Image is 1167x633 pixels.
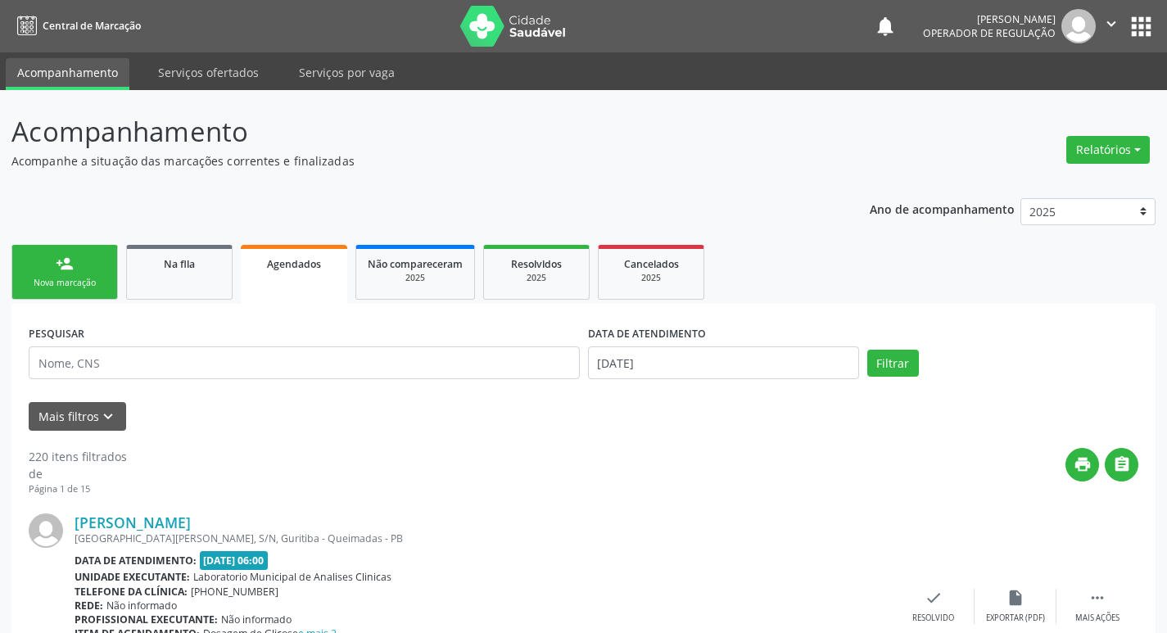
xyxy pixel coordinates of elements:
i:  [1088,589,1106,607]
span: Laboratorio Municipal de Analises Clinicas [193,570,391,584]
label: PESQUISAR [29,321,84,346]
div: Resolvido [912,613,954,624]
a: Central de Marcação [11,12,141,39]
button:  [1096,9,1127,43]
div: 2025 [610,272,692,284]
div: [PERSON_NAME] [923,12,1056,26]
i: keyboard_arrow_down [99,408,117,426]
img: img [1061,9,1096,43]
p: Acompanhe a situação das marcações correntes e finalizadas [11,152,812,170]
div: 220 itens filtrados [29,448,127,465]
button:  [1105,448,1138,482]
span: Não informado [106,599,177,613]
img: img [29,513,63,548]
input: Selecione um intervalo [588,346,859,379]
span: Cancelados [624,257,679,271]
div: 2025 [368,272,463,284]
div: [GEOGRAPHIC_DATA][PERSON_NAME], S/N, Guritiba - Queimadas - PB [75,531,893,545]
div: Nova marcação [24,277,106,289]
i: insert_drive_file [1006,589,1025,607]
div: Mais ações [1075,613,1120,624]
div: person_add [56,255,74,273]
span: [PHONE_NUMBER] [191,585,278,599]
button: Mais filtroskeyboard_arrow_down [29,402,126,431]
div: de [29,465,127,482]
p: Acompanhamento [11,111,812,152]
button: notifications [874,15,897,38]
p: Ano de acompanhamento [870,198,1015,219]
button: apps [1127,12,1156,41]
b: Telefone da clínica: [75,585,188,599]
button: Relatórios [1066,136,1150,164]
b: Rede: [75,599,103,613]
button: Filtrar [867,350,919,378]
i: check [925,589,943,607]
a: Serviços ofertados [147,58,270,87]
input: Nome, CNS [29,346,580,379]
span: Não informado [221,613,292,626]
span: Central de Marcação [43,19,141,33]
i:  [1113,455,1131,473]
span: Agendados [267,257,321,271]
button: print [1065,448,1099,482]
span: Resolvidos [511,257,562,271]
a: Serviços por vaga [287,58,406,87]
div: Exportar (PDF) [986,613,1045,624]
span: Não compareceram [368,257,463,271]
b: Data de atendimento: [75,554,197,567]
div: Página 1 de 15 [29,482,127,496]
span: Operador de regulação [923,26,1056,40]
a: [PERSON_NAME] [75,513,191,531]
span: [DATE] 06:00 [200,551,269,570]
div: 2025 [495,272,577,284]
a: Acompanhamento [6,58,129,90]
label: DATA DE ATENDIMENTO [588,321,706,346]
b: Profissional executante: [75,613,218,626]
i:  [1102,15,1120,33]
span: Na fila [164,257,195,271]
i: print [1074,455,1092,473]
b: Unidade executante: [75,570,190,584]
